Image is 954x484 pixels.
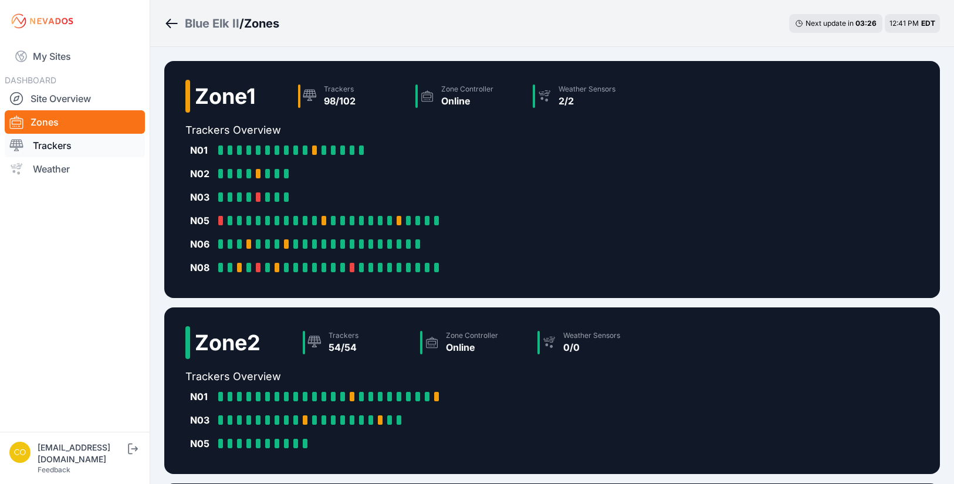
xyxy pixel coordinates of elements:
div: N06 [190,237,214,251]
div: Trackers [324,84,356,94]
span: DASHBOARD [5,75,56,85]
div: N01 [190,143,214,157]
h3: Zones [244,15,279,32]
span: / [239,15,244,32]
a: Site Overview [5,87,145,110]
h2: Zone 2 [195,331,261,354]
a: Trackers54/54 [298,326,415,359]
div: Zone Controller [441,84,493,94]
div: N02 [190,167,214,181]
a: Trackers98/102 [293,80,411,113]
img: Nevados [9,12,75,31]
div: Weather Sensors [559,84,615,94]
div: Online [446,340,498,354]
span: Next update in [806,19,854,28]
a: Feedback [38,465,70,474]
div: Zone Controller [446,331,498,340]
div: 98/102 [324,94,356,108]
span: 12:41 PM [889,19,919,28]
div: Weather Sensors [563,331,620,340]
span: EDT [921,19,935,28]
a: Weather [5,157,145,181]
img: controlroomoperator@invenergy.com [9,442,31,463]
div: Trackers [329,331,358,340]
a: Trackers [5,134,145,157]
div: N03 [190,190,214,204]
nav: Breadcrumb [164,8,279,39]
div: N03 [190,413,214,427]
h2: Trackers Overview [185,368,650,385]
div: N05 [190,214,214,228]
h2: Trackers Overview [185,122,645,138]
a: My Sites [5,42,145,70]
a: Zones [5,110,145,134]
a: Blue Elk II [185,15,239,32]
div: 2/2 [559,94,615,108]
div: 54/54 [329,340,358,354]
div: [EMAIL_ADDRESS][DOMAIN_NAME] [38,442,126,465]
div: Online [441,94,493,108]
div: N08 [190,260,214,275]
h2: Zone 1 [195,84,256,108]
a: Weather Sensors2/2 [528,80,645,113]
a: Weather Sensors0/0 [533,326,650,359]
div: N01 [190,390,214,404]
div: 03 : 26 [855,19,877,28]
div: 0/0 [563,340,620,354]
div: N05 [190,436,214,451]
